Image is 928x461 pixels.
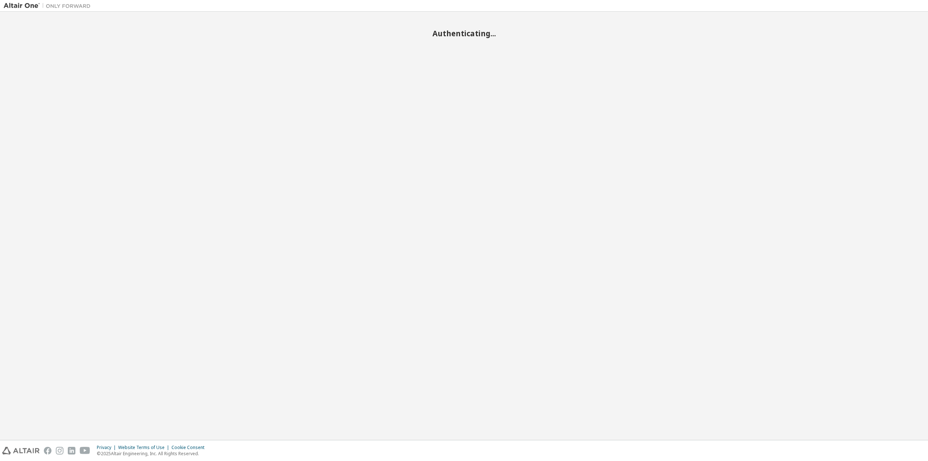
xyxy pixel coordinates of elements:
h2: Authenticating... [4,29,924,38]
img: Altair One [4,2,94,9]
img: altair_logo.svg [2,447,40,454]
div: Privacy [97,445,118,450]
img: linkedin.svg [68,447,75,454]
div: Cookie Consent [171,445,209,450]
img: facebook.svg [44,447,51,454]
img: youtube.svg [80,447,90,454]
p: © 2025 Altair Engineering, Inc. All Rights Reserved. [97,450,209,457]
div: Website Terms of Use [118,445,171,450]
img: instagram.svg [56,447,63,454]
